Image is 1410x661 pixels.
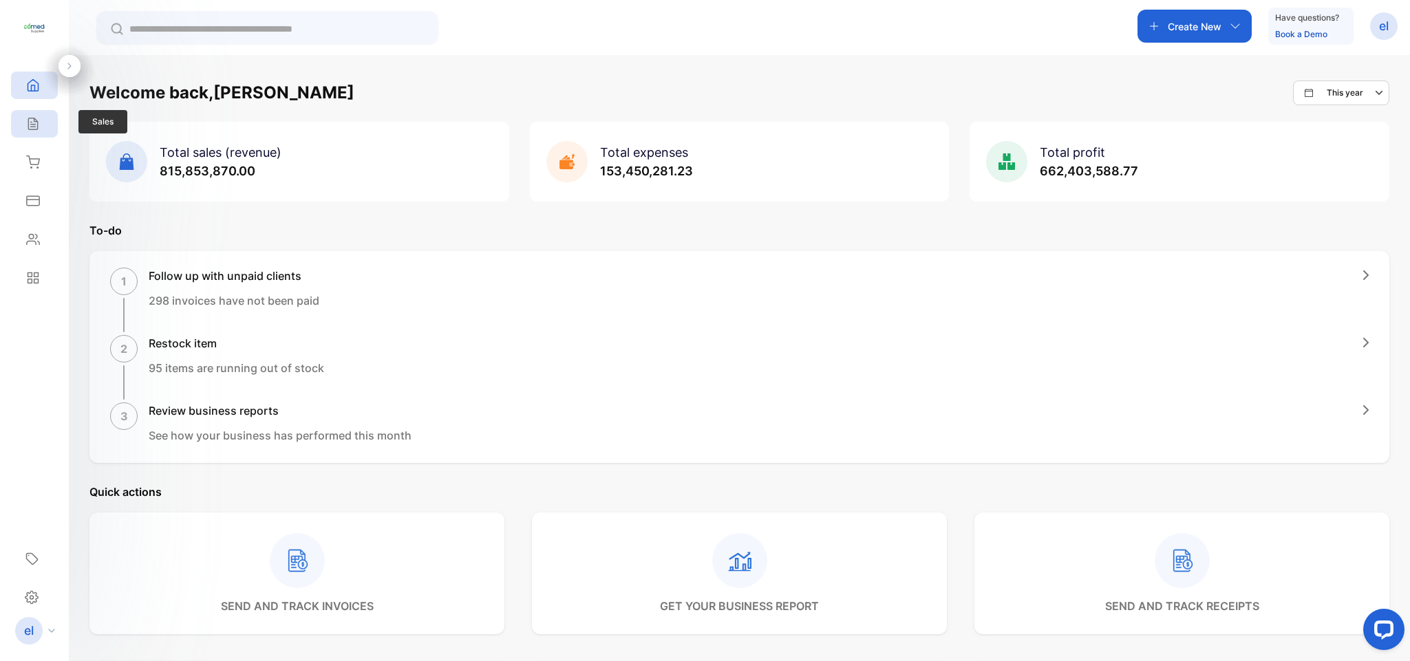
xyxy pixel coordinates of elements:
p: This year [1327,87,1363,99]
span: Total profit [1040,145,1105,160]
span: Total expenses [600,145,688,160]
h1: Welcome back, [PERSON_NAME] [89,80,354,105]
span: Sales [78,110,127,133]
p: get your business report [660,598,819,614]
p: 95 items are running out of stock [149,360,324,376]
h1: Restock item [149,335,324,351]
p: 2 [120,340,127,357]
p: el [1379,17,1389,35]
iframe: LiveChat chat widget [1352,603,1410,661]
button: el [1370,10,1398,43]
span: Total sales (revenue) [160,145,281,160]
p: el [24,622,34,640]
p: See how your business has performed this month [149,427,412,444]
span: 662,403,588.77 [1040,164,1138,178]
a: Book a Demo [1275,29,1327,39]
img: logo [24,18,45,39]
p: 3 [120,408,128,424]
p: 298 invoices have not been paid [149,292,319,309]
p: 1 [121,273,127,290]
span: 815,853,870.00 [160,164,255,178]
button: This year [1293,80,1389,105]
p: send and track invoices [221,598,374,614]
p: To-do [89,222,1389,239]
span: 153,450,281.23 [600,164,693,178]
p: Create New [1168,19,1221,34]
h1: Review business reports [149,402,412,419]
h1: Follow up with unpaid clients [149,268,319,284]
p: send and track receipts [1105,598,1259,614]
button: Create New [1137,10,1252,43]
p: Have questions? [1275,11,1339,25]
p: Quick actions [89,484,1389,500]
